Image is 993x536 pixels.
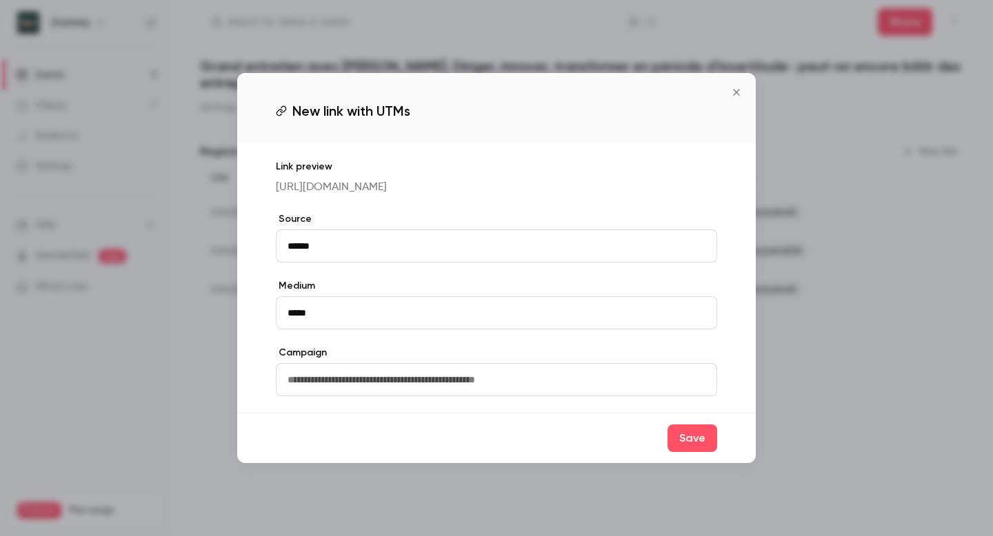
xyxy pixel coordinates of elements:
[276,179,717,196] p: [URL][DOMAIN_NAME]
[276,212,717,226] label: Source
[292,101,410,121] span: New link with UTMs
[276,279,717,293] label: Medium
[668,424,717,452] button: Save
[276,346,717,360] label: Campaign
[276,160,717,174] p: Link preview
[723,79,750,106] button: Close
